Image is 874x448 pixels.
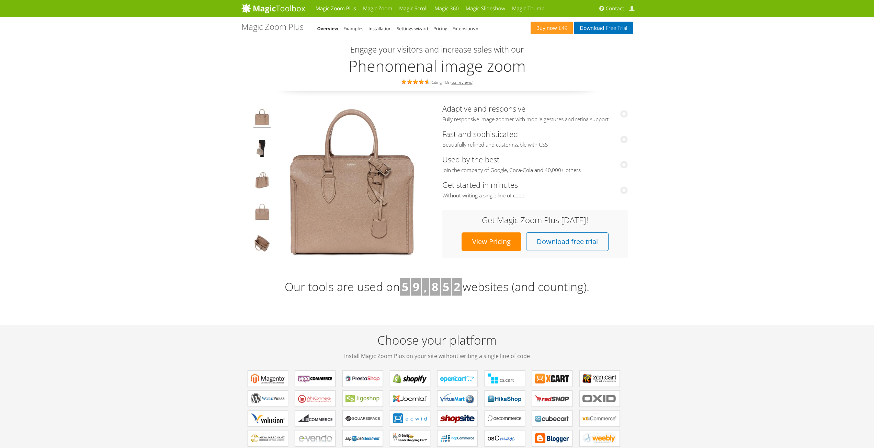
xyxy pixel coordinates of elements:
[390,410,430,427] a: Magic Zoom Plus for ECWID
[253,108,271,128] img: Product image zoom example
[243,45,631,54] h3: Engage your visitors and increase sales with our
[532,390,572,407] a: Magic Zoom Plus for redSHOP
[251,393,285,404] b: Magic Zoom Plus for WordPress
[579,390,620,407] a: Magic Zoom Plus for OXID
[317,25,339,32] a: Overview
[253,203,271,222] img: Hover image zoom example
[526,232,609,251] a: Download free trial
[442,129,628,148] a: Fast and sophisticatedBeautifully refined and customizable with CSS
[437,410,478,427] a: Magic Zoom Plus for ShopSite
[342,390,383,407] a: Magic Zoom Plus for Jigoshop
[248,390,288,407] a: Magic Zoom Plus for WordPress
[531,22,573,34] a: Buy now£49
[442,154,628,174] a: Used by the bestJoin the company of Google, Coca-Cola and 40,000+ others
[295,410,336,427] a: Magic Zoom Plus for Bigcommerce
[442,167,628,174] span: Join the company of Google, Coca-Cola and 40,000+ others
[606,5,624,12] span: Contact
[295,390,336,407] a: Magic Zoom Plus for WP e-Commerce
[488,374,522,384] b: Magic Zoom Plus for CS-Cart
[557,25,568,31] span: £49
[253,172,271,191] img: jQuery image zoom example
[449,216,621,225] h3: Get Magic Zoom Plus [DATE]!
[442,103,628,123] a: Adaptive and responsiveFully responsive image zoomer with mobile gestures and retina support.
[390,430,430,447] a: Magic Zoom Plus for GoDaddy Shopping Cart
[440,374,475,384] b: Magic Zoom Plus for OpenCart
[452,79,472,85] a: 63 reviews
[248,410,288,427] a: Magic Zoom Plus for Volusion
[453,25,478,32] a: Extensions
[579,430,620,447] a: Magic Zoom Plus for Weebly
[574,22,633,34] a: DownloadFree Trial
[442,141,628,148] span: Beautifully refined and customizable with CSS
[535,374,569,384] b: Magic Zoom Plus for X-Cart
[424,279,427,295] b: ,
[295,430,336,447] a: Magic Zoom Plus for e-vendo
[488,393,522,404] b: Magic Zoom Plus for HikaShop
[248,430,288,447] a: Magic Zoom Plus for Miva Merchant
[342,370,383,387] a: Magic Zoom Plus for PrestaShop
[437,370,478,387] a: Magic Zoom Plus for OpenCart
[532,430,572,447] a: Magic Zoom Plus for Blogger
[241,332,633,360] h2: Choose your platform
[582,374,617,384] b: Magic Zoom Plus for Zen Cart
[241,22,304,31] h1: Magic Zoom Plus
[485,370,525,387] a: Magic Zoom Plus for CS-Cart
[485,410,525,427] a: Magic Zoom Plus for osCommerce
[440,433,475,444] b: Magic Zoom Plus for nopCommerce
[397,25,428,32] a: Settings wizard
[298,413,332,424] b: Magic Zoom Plus for Bigcommerce
[251,374,285,384] b: Magic Zoom Plus for Magento
[437,390,478,407] a: Magic Zoom Plus for VirtueMart
[298,393,332,404] b: Magic Zoom Plus for WP e-Commerce
[440,393,475,404] b: Magic Zoom Plus for VirtueMart
[241,352,633,360] span: Install Magic Zoom Plus on your site without writing a single line of code
[535,433,569,444] b: Magic Zoom Plus for Blogger
[241,78,633,85] div: Rating: 4.9 ( )
[393,433,427,444] b: Magic Zoom Plus for GoDaddy Shopping Cart
[582,433,617,444] b: Magic Zoom Plus for Weebly
[251,433,285,444] b: Magic Zoom Plus for Miva Merchant
[253,235,271,254] img: JavaScript zoom tool example
[433,25,447,32] a: Pricing
[345,413,380,424] b: Magic Zoom Plus for Squarespace
[413,279,419,295] b: 9
[432,279,438,295] b: 8
[579,410,620,427] a: Magic Zoom Plus for xt:Commerce
[248,370,288,387] a: Magic Zoom Plus for Magento
[532,410,572,427] a: Magic Zoom Plus for CubeCart
[390,390,430,407] a: Magic Zoom Plus for Joomla
[535,393,569,404] b: Magic Zoom Plus for redSHOP
[442,192,628,199] span: Without writing a single line of code.
[393,374,427,384] b: Magic Zoom Plus for Shopify
[485,390,525,407] a: Magic Zoom Plus for HikaShop
[343,25,363,32] a: Examples
[241,57,633,74] h2: Phenomenal image zoom
[442,180,628,199] a: Get started in minutesWithout writing a single line of code.
[241,3,305,13] img: MagicToolbox.com - Image tools for your website
[488,433,522,444] b: Magic Zoom Plus for osCMax
[345,433,380,444] b: Magic Zoom Plus for AspDotNetStorefront
[298,374,332,384] b: Magic Zoom Plus for WooCommerce
[275,104,429,259] img: Magic Zoom Plus Demo
[393,413,427,424] b: Magic Zoom Plus for ECWID
[342,430,383,447] a: Magic Zoom Plus for AspDotNetStorefront
[342,410,383,427] a: Magic Zoom Plus for Squarespace
[485,430,525,447] a: Magic Zoom Plus for osCMax
[298,433,332,444] b: Magic Zoom Plus for e-vendo
[251,413,285,424] b: Magic Zoom Plus for Volusion
[535,413,569,424] b: Magic Zoom Plus for CubeCart
[345,374,380,384] b: Magic Zoom Plus for PrestaShop
[295,370,336,387] a: Magic Zoom Plus for WooCommerce
[368,25,391,32] a: Installation
[443,279,449,295] b: 5
[582,413,617,424] b: Magic Zoom Plus for xt:Commerce
[462,232,521,251] a: View Pricing
[488,413,522,424] b: Magic Zoom Plus for osCommerce
[437,430,478,447] a: Magic Zoom Plus for nopCommerce
[345,393,380,404] b: Magic Zoom Plus for Jigoshop
[532,370,572,387] a: Magic Zoom Plus for X-Cart
[402,279,408,295] b: 5
[241,278,633,296] h3: Our tools are used on websites (and counting).
[442,116,628,123] span: Fully responsive image zoomer with mobile gestures and retina support.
